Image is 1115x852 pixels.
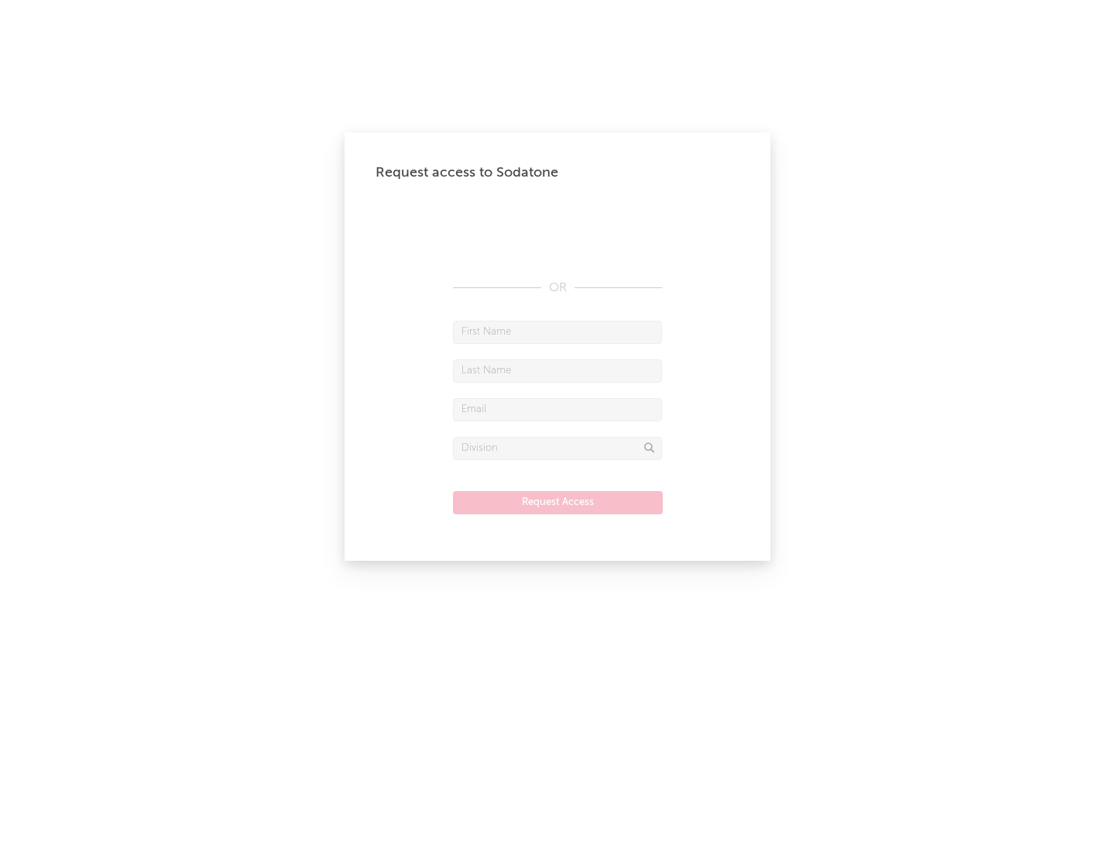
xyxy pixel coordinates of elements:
div: OR [453,279,662,297]
button: Request Access [453,491,663,514]
div: Request access to Sodatone [376,163,739,182]
input: Email [453,398,662,421]
input: Division [453,437,662,460]
input: Last Name [453,359,662,383]
input: First Name [453,321,662,344]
